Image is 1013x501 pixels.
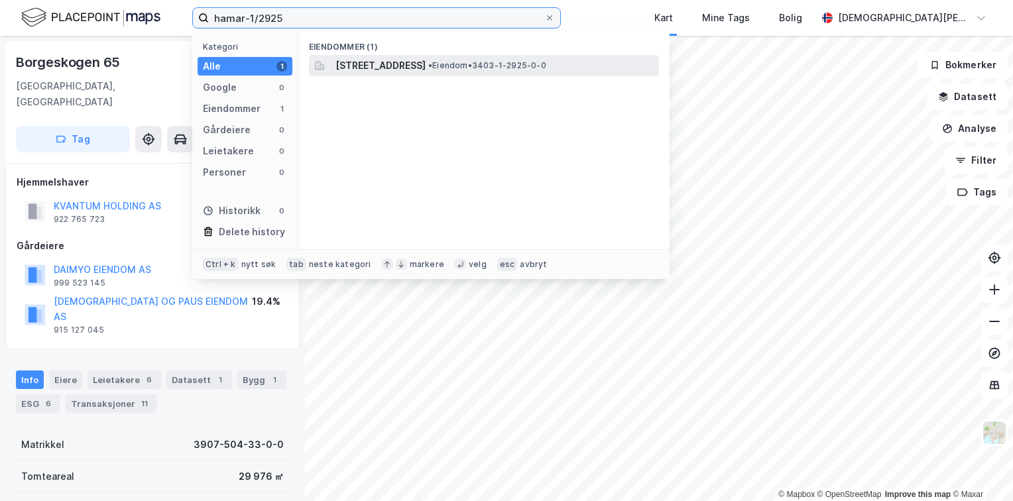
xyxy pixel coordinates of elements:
[16,126,130,152] button: Tag
[309,259,371,270] div: neste kategori
[286,258,306,271] div: tab
[947,437,1013,501] div: Kontrollprogram for chat
[17,238,288,254] div: Gårdeiere
[203,203,261,219] div: Historikk
[203,122,251,138] div: Gårdeiere
[469,259,487,270] div: velg
[817,490,882,499] a: OpenStreetMap
[16,370,44,389] div: Info
[194,437,284,453] div: 3907-504-33-0-0
[410,259,444,270] div: markere
[276,103,287,114] div: 1
[143,373,156,386] div: 6
[203,143,254,159] div: Leietakere
[16,394,60,413] div: ESG
[203,80,237,95] div: Google
[54,278,105,288] div: 999 523 145
[947,437,1013,501] iframe: Chat Widget
[276,205,287,216] div: 0
[918,52,1008,78] button: Bokmerker
[66,394,156,413] div: Transaksjoner
[779,10,802,26] div: Bolig
[203,258,239,271] div: Ctrl + k
[166,370,232,389] div: Datasett
[138,397,151,410] div: 11
[17,174,288,190] div: Hjemmelshaver
[946,179,1008,205] button: Tags
[237,370,286,389] div: Bygg
[982,420,1007,445] img: Z
[16,52,123,73] div: Borgeskogen 65
[21,437,64,453] div: Matrikkel
[203,42,292,52] div: Kategori
[42,397,55,410] div: 6
[931,115,1008,142] button: Analyse
[276,146,287,156] div: 0
[54,325,104,335] div: 915 127 045
[276,125,287,135] div: 0
[335,58,426,74] span: [STREET_ADDRESS]
[219,224,285,240] div: Delete history
[203,164,246,180] div: Personer
[497,258,518,271] div: esc
[885,490,951,499] a: Improve this map
[268,373,281,386] div: 1
[944,147,1008,174] button: Filter
[21,469,74,484] div: Tomteareal
[520,259,547,270] div: avbryt
[778,490,815,499] a: Mapbox
[276,61,287,72] div: 1
[54,214,105,225] div: 922 765 723
[213,373,227,386] div: 1
[838,10,971,26] div: [DEMOGRAPHIC_DATA][PERSON_NAME]
[298,31,670,55] div: Eiendommer (1)
[428,60,432,70] span: •
[88,370,161,389] div: Leietakere
[21,6,160,29] img: logo.f888ab2527a4732fd821a326f86c7f29.svg
[252,294,280,309] div: 19.4%
[239,469,284,484] div: 29 976 ㎡
[209,8,544,28] input: Søk på adresse, matrikkel, gårdeiere, leietakere eller personer
[428,60,546,71] span: Eiendom • 3403-1-2925-0-0
[49,370,82,389] div: Eiere
[203,58,221,74] div: Alle
[276,167,287,178] div: 0
[16,78,202,110] div: [GEOGRAPHIC_DATA], [GEOGRAPHIC_DATA]
[276,82,287,93] div: 0
[241,259,276,270] div: nytt søk
[927,83,1008,110] button: Datasett
[702,10,750,26] div: Mine Tags
[203,101,261,117] div: Eiendommer
[654,10,673,26] div: Kart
